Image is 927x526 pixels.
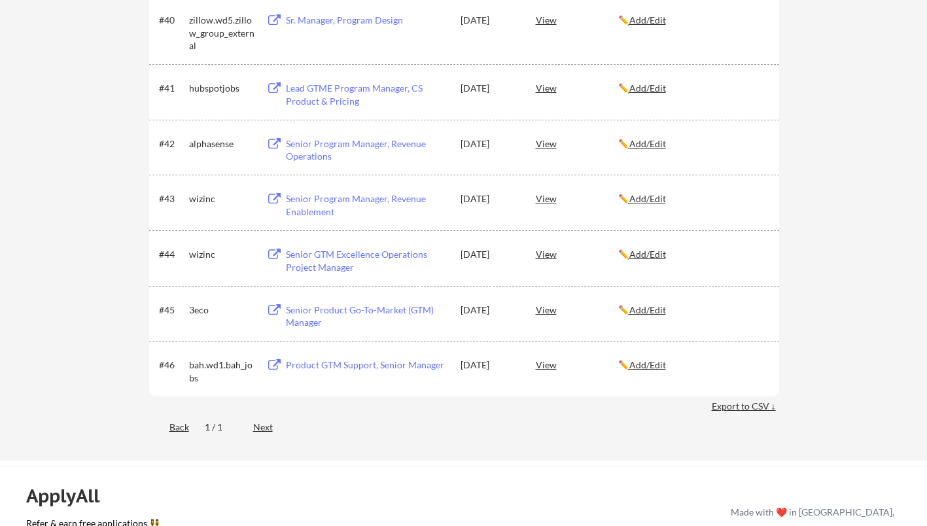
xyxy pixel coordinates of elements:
[629,14,666,26] u: Add/Edit
[159,82,184,95] div: #41
[149,421,189,434] div: Back
[536,76,618,99] div: View
[189,137,254,150] div: alphasense
[536,131,618,155] div: View
[461,248,518,261] div: [DATE]
[461,14,518,27] div: [DATE]
[461,359,518,372] div: [DATE]
[629,304,666,315] u: Add/Edit
[712,400,779,413] div: Export to CSV ↓
[189,82,254,95] div: hubspotjobs
[286,192,448,218] div: Senior Program Manager, Revenue Enablement
[629,138,666,149] u: Add/Edit
[536,242,618,266] div: View
[536,186,618,210] div: View
[205,421,237,434] div: 1 / 1
[189,359,254,384] div: bah.wd1.bah_jobs
[286,359,448,372] div: Product GTM Support, Senior Manager
[461,304,518,317] div: [DATE]
[629,249,666,260] u: Add/Edit
[189,14,254,52] div: zillow.wd5.zillow_group_external
[618,192,767,205] div: ✏️
[536,353,618,376] div: View
[286,248,448,273] div: Senior GTM Excellence Operations Project Manager
[189,304,254,317] div: 3eco
[618,248,767,261] div: ✏️
[189,192,254,205] div: wizinc
[159,359,184,372] div: #46
[159,137,184,150] div: #42
[629,359,666,370] u: Add/Edit
[461,137,518,150] div: [DATE]
[286,14,448,27] div: Sr. Manager, Program Design
[26,485,114,507] div: ApplyAll
[618,359,767,372] div: ✏️
[189,248,254,261] div: wizinc
[159,248,184,261] div: #44
[618,82,767,95] div: ✏️
[629,193,666,204] u: Add/Edit
[159,192,184,205] div: #43
[618,14,767,27] div: ✏️
[618,304,767,317] div: ✏️
[286,137,448,163] div: Senior Program Manager, Revenue Operations
[618,137,767,150] div: ✏️
[629,82,666,94] u: Add/Edit
[159,304,184,317] div: #45
[286,304,448,329] div: Senior Product Go-To-Market (GTM) Manager
[536,8,618,31] div: View
[159,14,184,27] div: #40
[461,82,518,95] div: [DATE]
[461,192,518,205] div: [DATE]
[286,82,448,107] div: Lead GTME Program Manager, CS Product & Pricing
[536,298,618,321] div: View
[253,421,288,434] div: Next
